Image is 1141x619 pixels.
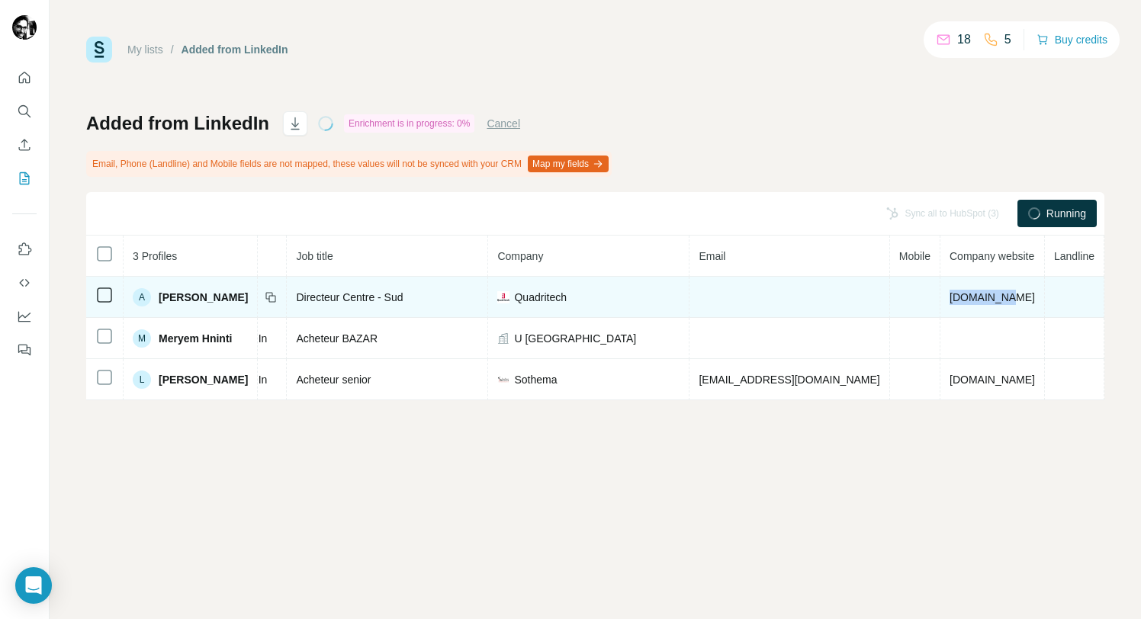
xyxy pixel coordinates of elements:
span: Landline [1054,250,1094,262]
div: A [133,288,151,306]
div: Added from LinkedIn [182,42,288,57]
a: My lists [127,43,163,56]
p: 18 [957,30,971,49]
img: company-logo [497,291,509,303]
div: Open Intercom Messenger [15,567,52,604]
img: Avatar [12,15,37,40]
span: Sothema [514,372,557,387]
img: Surfe Logo [86,37,112,63]
img: company-logo [497,374,509,386]
button: Search [12,98,37,125]
button: My lists [12,165,37,192]
span: Meryem Hninti [159,331,232,346]
button: Quick start [12,64,37,91]
li: / [171,42,174,57]
span: 3 Profiles [133,250,177,262]
span: Running [1046,206,1086,221]
button: Use Surfe on LinkedIn [12,236,37,263]
span: [DOMAIN_NAME] [950,374,1035,386]
span: Acheteur BAZAR [296,332,378,345]
p: 5 [1004,30,1011,49]
button: Buy credits [1037,29,1107,50]
span: [EMAIL_ADDRESS][DOMAIN_NAME] [699,374,879,386]
button: Enrich CSV [12,131,37,159]
h1: Added from LinkedIn [86,111,269,136]
div: L [133,370,151,389]
span: Mobile [899,250,930,262]
span: U [GEOGRAPHIC_DATA] [514,331,636,346]
span: Directeur Centre - Sud [296,291,403,303]
span: Company [497,250,543,262]
div: Enrichment is in progress: 0% [344,114,474,133]
span: [DOMAIN_NAME] [950,291,1035,303]
span: Job title [296,250,333,262]
button: Feedback [12,336,37,364]
button: Map my fields [528,156,609,172]
span: Company website [950,250,1034,262]
span: Acheteur senior [296,374,371,386]
button: Use Surfe API [12,269,37,297]
span: Email [699,250,725,262]
span: [PERSON_NAME] [159,372,248,387]
button: Cancel [487,116,520,131]
div: Email, Phone (Landline) and Mobile fields are not mapped, these values will not be synced with yo... [86,151,612,177]
span: Quadritech [514,290,566,305]
span: [PERSON_NAME] [159,290,248,305]
button: Dashboard [12,303,37,330]
div: M [133,329,151,348]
